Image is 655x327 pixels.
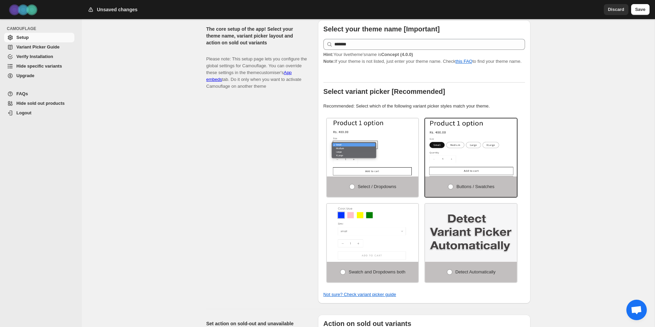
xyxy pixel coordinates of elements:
b: Select your theme name [Important] [323,25,440,33]
p: Please note: This setup page lets you configure the global settings for Camouflage. You can overr... [206,49,307,90]
h2: The core setup of the app! Select your theme name, variant picker layout and action on sold out v... [206,26,307,46]
a: this FAQ [455,59,472,64]
span: Save [635,6,645,13]
span: Buttons / Swatches [456,184,494,189]
strong: Note: [323,59,335,64]
span: Setup [16,35,29,40]
span: Variant Picker Guide [16,44,59,49]
a: FAQs [4,89,74,99]
span: Hide sold out products [16,101,65,106]
a: Upgrade [4,71,74,81]
a: Variant Picker Guide [4,42,74,52]
a: Not sure? Check variant picker guide [323,292,396,297]
strong: Concept (4.0.0) [381,52,413,57]
img: Buttons / Swatches [425,118,517,176]
img: Select / Dropdowns [327,118,419,176]
img: Detect Automatically [425,204,517,262]
a: Hide sold out products [4,99,74,108]
b: Select variant picker [Recommended] [323,88,445,95]
img: Swatch and Dropdowns both [327,204,419,262]
p: Recommended: Select which of the following variant picker styles match your theme. [323,103,525,110]
span: FAQs [16,91,28,96]
span: Your live theme's name is [323,52,413,57]
span: Verify Installation [16,54,53,59]
h2: Unsaved changes [97,6,137,13]
span: Discard [608,6,624,13]
p: If your theme is not listed, just enter your theme name. Check to find your theme name. [323,51,525,65]
a: Verify Installation [4,52,74,61]
span: Hide specific variants [16,63,62,69]
div: Open chat [626,300,647,320]
a: Setup [4,33,74,42]
a: Logout [4,108,74,118]
strong: Hint: [323,52,334,57]
button: Discard [604,4,628,15]
span: Swatch and Dropdowns both [349,269,405,274]
span: CAMOUFLAGE [7,26,77,31]
span: Detect Automatically [455,269,496,274]
button: Save [631,4,650,15]
a: Hide specific variants [4,61,74,71]
span: Logout [16,110,31,115]
span: Select / Dropdowns [358,184,396,189]
span: Upgrade [16,73,34,78]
